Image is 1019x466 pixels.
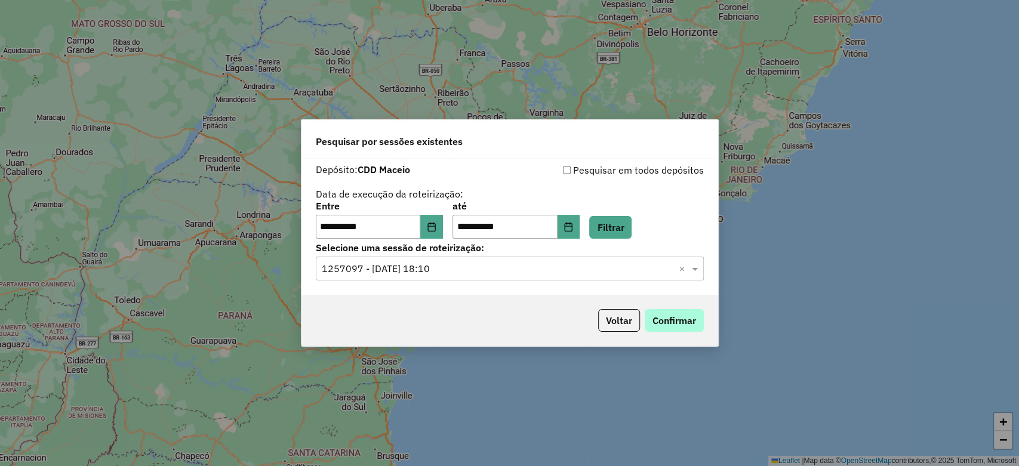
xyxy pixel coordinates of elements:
[679,261,689,276] span: Clear all
[316,134,463,149] span: Pesquisar por sessões existentes
[558,215,580,239] button: Choose Date
[598,309,640,332] button: Voltar
[358,163,410,175] strong: CDD Maceio
[316,199,443,213] label: Entre
[316,187,463,201] label: Data de execução da roteirização:
[452,199,580,213] label: até
[645,309,704,332] button: Confirmar
[589,216,632,239] button: Filtrar
[316,240,704,255] label: Selecione uma sessão de roteirização:
[420,215,443,239] button: Choose Date
[510,163,704,177] div: Pesquisar em todos depósitos
[316,162,410,177] label: Depósito:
